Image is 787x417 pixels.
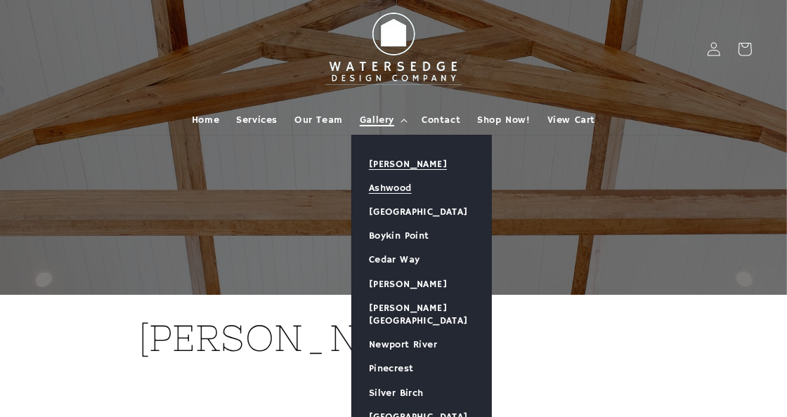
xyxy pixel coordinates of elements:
[352,357,491,380] a: Pinecrest
[469,105,538,135] a: Shop Now!
[192,114,219,126] span: Home
[352,333,491,357] a: Newport River
[351,105,413,135] summary: Gallery
[477,114,530,126] span: Shop Now!
[413,105,469,135] a: Contact
[352,176,491,200] a: Ashwood
[352,152,491,176] a: [PERSON_NAME]
[352,296,491,333] a: [PERSON_NAME][GEOGRAPHIC_DATA]
[294,114,343,126] span: Our Team
[539,105,604,135] a: View Cart
[422,114,460,126] span: Contact
[352,200,491,224] a: [GEOGRAPHIC_DATA]
[183,105,228,135] a: Home
[228,105,286,135] a: Services
[138,315,649,362] h1: [PERSON_NAME]
[547,114,595,126] span: View Cart
[352,224,491,248] a: Boykin Point
[360,114,394,126] span: Gallery
[352,381,491,405] a: Silver Birch
[316,6,471,93] img: Watersedge Design Co
[236,114,278,126] span: Services
[352,272,491,296] a: [PERSON_NAME]
[286,105,351,135] a: Our Team
[352,248,491,272] a: Cedar Way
